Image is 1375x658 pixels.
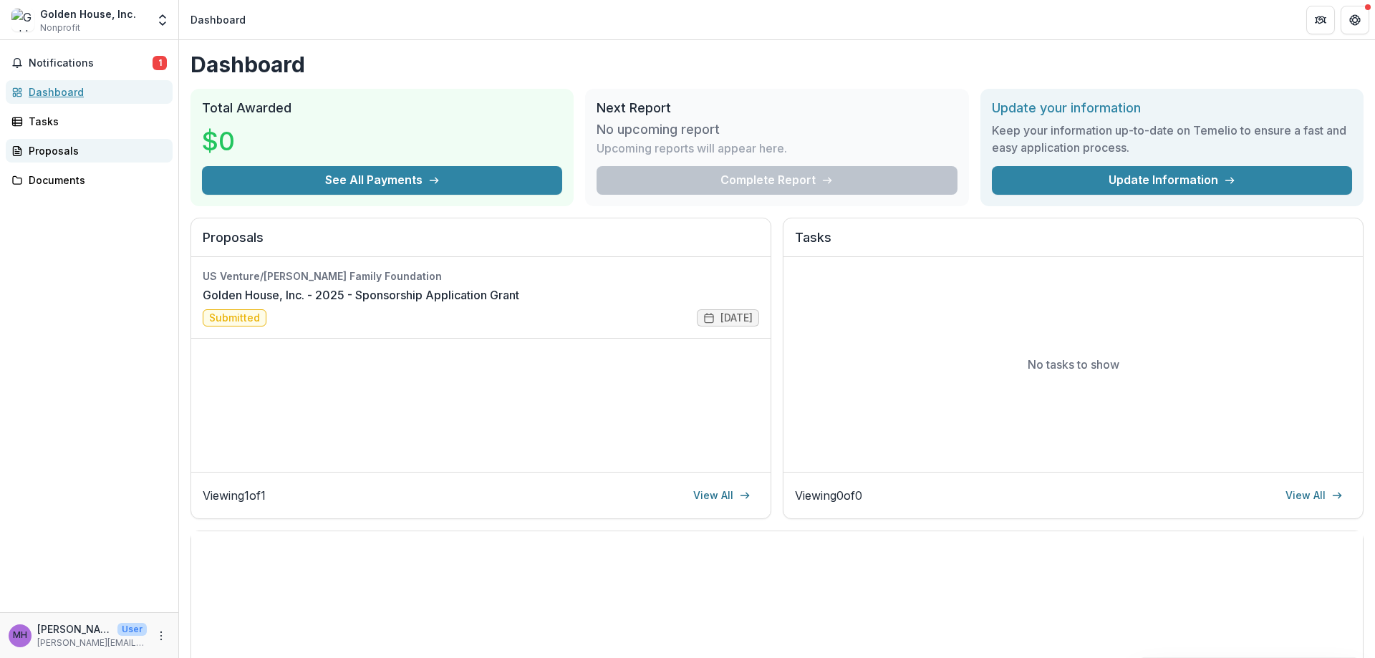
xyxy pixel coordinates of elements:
div: Documents [29,173,161,188]
div: Marissa Heim [13,631,27,640]
h3: Keep your information up-to-date on Temelio to ensure a fast and easy application process. [992,122,1352,156]
button: Partners [1306,6,1335,34]
h2: Update your information [992,100,1352,116]
button: Get Help [1341,6,1369,34]
p: Upcoming reports will appear here. [597,140,787,157]
div: Golden House, Inc. [40,6,136,21]
nav: breadcrumb [185,9,251,30]
h3: No upcoming report [597,122,720,137]
a: Dashboard [6,80,173,104]
a: Golden House, Inc. - 2025 - Sponsorship Application Grant [203,286,519,304]
a: Update Information [992,166,1352,195]
a: Documents [6,168,173,192]
p: [PERSON_NAME][EMAIL_ADDRESS][DOMAIN_NAME] [37,637,147,649]
h2: Next Report [597,100,957,116]
h3: $0 [202,122,309,160]
button: See All Payments [202,166,562,195]
h1: Dashboard [190,52,1364,77]
a: View All [685,484,759,507]
div: Proposals [29,143,161,158]
div: Dashboard [190,12,246,27]
p: Viewing 0 of 0 [795,487,862,504]
p: No tasks to show [1028,356,1119,373]
img: Golden House, Inc. [11,9,34,32]
span: Nonprofit [40,21,80,34]
a: View All [1277,484,1351,507]
button: Notifications1 [6,52,173,74]
p: [PERSON_NAME] [37,621,112,637]
h2: Proposals [203,230,759,257]
a: Tasks [6,110,173,133]
h2: Total Awarded [202,100,562,116]
span: 1 [153,56,167,70]
a: Proposals [6,139,173,163]
button: Open entity switcher [153,6,173,34]
span: Notifications [29,57,153,69]
h2: Tasks [795,230,1351,257]
p: Viewing 1 of 1 [203,487,266,504]
div: Dashboard [29,84,161,100]
button: More [153,627,170,644]
div: Tasks [29,114,161,129]
p: User [117,623,147,636]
